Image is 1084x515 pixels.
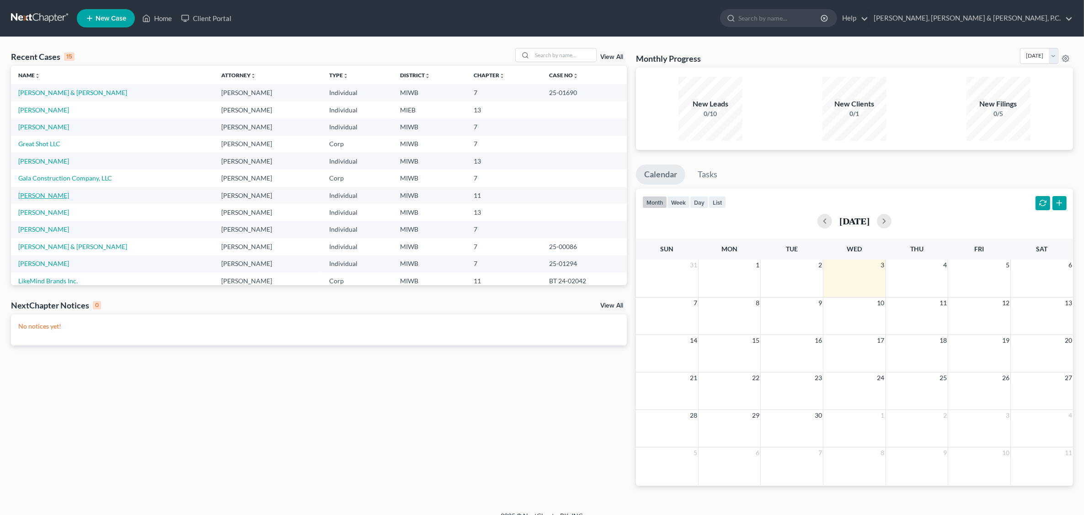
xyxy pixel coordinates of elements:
div: New Clients [822,99,886,109]
td: MIWB [393,153,466,170]
a: [PERSON_NAME] & [PERSON_NAME] [18,89,127,96]
a: [PERSON_NAME] & [PERSON_NAME] [18,243,127,250]
td: [PERSON_NAME] [214,238,322,255]
td: MIWB [393,187,466,204]
span: 27 [1064,372,1073,383]
span: Mon [721,245,737,253]
button: month [642,196,667,208]
span: 11 [939,297,948,308]
a: Tasks [689,165,726,185]
td: [PERSON_NAME] [214,187,322,204]
i: unfold_more [573,73,578,79]
td: Individual [322,118,393,135]
td: MIWB [393,238,466,255]
h2: [DATE] [839,216,870,226]
td: Corp [322,136,393,153]
td: Individual [322,101,393,118]
td: 7 [466,170,542,186]
td: MIWB [393,272,466,289]
a: Case Nounfold_more [549,72,578,79]
a: Client Portal [176,10,236,27]
td: 7 [466,255,542,272]
td: [PERSON_NAME] [214,136,322,153]
i: unfold_more [343,73,348,79]
a: Typeunfold_more [329,72,348,79]
span: 16 [814,335,823,346]
td: MIWB [393,84,466,101]
td: 7 [466,118,542,135]
td: [PERSON_NAME] [214,170,322,186]
i: unfold_more [425,73,430,79]
span: Fri [975,245,984,253]
button: day [690,196,709,208]
span: Tue [786,245,798,253]
span: 7 [693,297,698,308]
span: 5 [693,447,698,458]
a: Calendar [636,165,685,185]
td: 25-01294 [542,255,627,272]
span: 31 [689,260,698,271]
td: Individual [322,84,393,101]
a: Attorneyunfold_more [222,72,256,79]
span: 1 [880,410,886,421]
span: 9 [817,297,823,308]
a: Help [838,10,868,27]
i: unfold_more [251,73,256,79]
a: Gala Construction Company, LLC [18,174,112,182]
td: Corp [322,272,393,289]
div: 0/5 [967,109,1031,118]
td: [PERSON_NAME] [214,84,322,101]
td: 13 [466,153,542,170]
span: 26 [1001,372,1010,383]
td: 7 [466,84,542,101]
a: [PERSON_NAME] [18,208,69,216]
span: 5 [1005,260,1010,271]
td: 7 [466,136,542,153]
td: MIWB [393,136,466,153]
td: 7 [466,238,542,255]
span: 14 [689,335,698,346]
td: MIEB [393,101,466,118]
span: 6 [755,447,760,458]
td: [PERSON_NAME] [214,255,322,272]
span: 10 [876,297,886,308]
td: MIWB [393,204,466,221]
td: Individual [322,255,393,272]
span: 19 [1001,335,1010,346]
span: 15 [751,335,760,346]
span: 1 [755,260,760,271]
td: [PERSON_NAME] [214,204,322,221]
div: 0 [93,301,101,309]
span: 12 [1001,297,1010,308]
a: View All [600,54,623,60]
span: 17 [876,335,886,346]
td: MIWB [393,118,466,135]
div: 0/1 [822,109,886,118]
span: 8 [880,447,886,458]
td: MIWB [393,221,466,238]
a: Home [138,10,176,27]
span: Thu [910,245,924,253]
td: 25-01690 [542,84,627,101]
a: Great Shot LLC [18,140,60,148]
input: Search by name... [532,48,596,62]
a: [PERSON_NAME] [18,123,69,131]
div: Recent Cases [11,51,75,62]
i: unfold_more [35,73,40,79]
a: LikeMind Brands Inc. [18,277,78,285]
td: Individual [322,238,393,255]
span: 13 [1064,297,1073,308]
td: [PERSON_NAME] [214,118,322,135]
span: 30 [814,410,823,421]
td: Individual [322,153,393,170]
span: 4 [942,260,948,271]
div: 0/10 [678,109,742,118]
span: 20 [1064,335,1073,346]
span: 6 [1068,260,1073,271]
span: 18 [939,335,948,346]
td: 7 [466,221,542,238]
a: Districtunfold_more [400,72,430,79]
div: New Filings [967,99,1031,109]
div: 15 [64,53,75,61]
i: unfold_more [499,73,505,79]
